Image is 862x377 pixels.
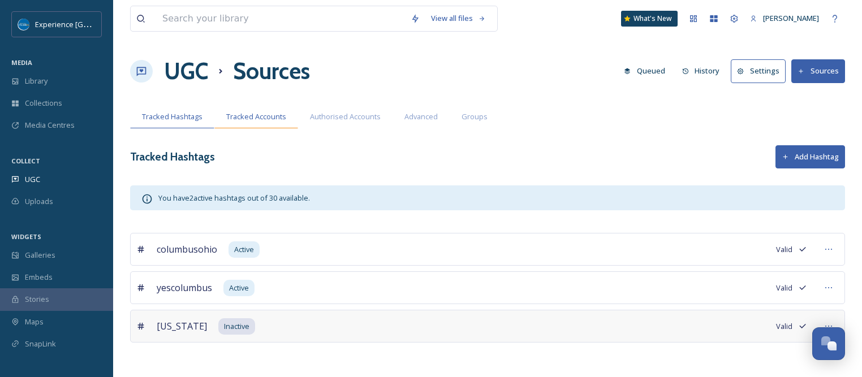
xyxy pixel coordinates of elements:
a: History [676,60,731,82]
span: Experience [GEOGRAPHIC_DATA] [35,19,147,29]
span: Active [234,244,254,255]
a: What's New [621,11,678,27]
h1: Sources [233,54,310,88]
span: [PERSON_NAME] [763,13,819,23]
span: Authorised Accounts [310,111,381,122]
span: UGC [25,174,40,185]
span: Active [229,283,249,293]
button: Add Hashtag [775,145,845,168]
span: Valid [776,321,792,332]
span: Library [25,76,48,86]
span: Media Centres [25,120,75,131]
button: Sources [791,59,845,83]
a: [PERSON_NAME] [744,7,825,29]
button: Open Chat [812,327,845,360]
span: MEDIA [11,58,32,67]
input: Search your library [157,6,405,31]
span: COLLECT [11,157,40,165]
span: Valid [776,283,792,293]
span: SnapLink [25,339,56,349]
span: Stories [25,294,49,305]
button: History [676,60,726,82]
span: Tracked Hashtags [142,111,202,122]
span: Collections [25,98,62,109]
span: Inactive [224,321,249,332]
a: Queued [618,60,676,82]
span: Advanced [404,111,438,122]
span: Maps [25,317,44,327]
a: Settings [731,59,791,83]
span: Groups [462,111,488,122]
button: Queued [618,60,671,82]
span: [US_STATE] [157,319,207,333]
span: Uploads [25,196,53,207]
span: You have 2 active hashtags out of 30 available. [158,193,310,203]
a: View all files [425,7,492,29]
img: images%20%286%29.png [18,19,29,30]
span: yescolumbus [157,281,212,294]
span: Embeds [25,272,53,283]
span: Valid [776,244,792,255]
button: Settings [731,59,786,83]
span: columbusohio [157,242,217,256]
h3: Tracked Hashtags [130,149,215,165]
span: WIDGETS [11,232,41,241]
a: UGC [164,54,208,88]
span: Tracked Accounts [226,111,286,122]
span: Galleries [25,250,55,261]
